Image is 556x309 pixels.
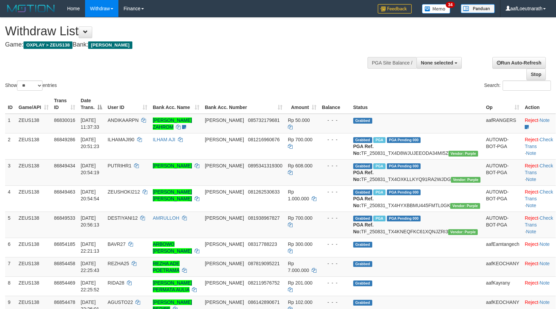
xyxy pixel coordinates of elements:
td: AUTOWD-BOT-PGA [483,212,522,238]
label: Show entries [5,80,57,91]
b: PGA Ref. No: [353,144,374,156]
img: Feedback.jpg [378,4,412,14]
span: Rp 102.000 [288,299,312,305]
th: Amount: activate to sort column ascending [285,94,319,114]
span: None selected [421,60,453,66]
a: Reject [525,280,538,286]
td: 3 [5,159,16,185]
span: Grabbed [353,189,372,195]
span: Copy 085732179681 to clipboard [248,117,280,123]
td: · · [522,159,556,185]
span: OXPLAY > ZEUS138 [23,41,72,49]
span: Vendor URL: https://trx4.1velocity.biz [448,151,478,157]
td: · [522,276,556,296]
a: Check Trans [525,215,553,228]
span: Grabbed [353,216,372,221]
span: Rp 1.000.000 [288,189,309,201]
span: Copy 082119576752 to clipboard [248,280,280,286]
a: ILHAM AJI [153,137,175,142]
td: TF_250831_TX4D8WJUJEEODA34MI5Z [350,133,483,159]
th: Date Trans.: activate to sort column descending [78,94,105,114]
span: [PERSON_NAME] [205,189,244,195]
span: [PERSON_NAME] [205,280,244,286]
a: Check Trans [525,189,553,201]
div: PGA Site Balance / [367,57,416,69]
td: ZEUS138 [16,114,51,133]
th: Bank Acc. Number: activate to sort column ascending [202,94,285,114]
span: Vendor URL: https://trx4.1velocity.biz [450,203,480,209]
span: [DATE] 22:21:13 [81,241,99,254]
span: Rp 700.000 [288,215,312,221]
input: Search: [503,80,551,91]
a: [PERSON_NAME] ZAHROM [153,117,192,130]
th: Op: activate to sort column ascending [483,94,522,114]
th: Game/API: activate to sort column ascending [16,94,51,114]
a: Reject [525,117,538,123]
td: aafEamtangech [483,238,522,257]
span: [PERSON_NAME] [88,41,132,49]
span: [PERSON_NAME] [205,299,244,305]
span: [PERSON_NAME] [205,137,244,142]
span: [PERSON_NAME] [205,241,244,247]
div: - - - [322,299,348,306]
img: panduan.png [461,4,495,13]
span: Marked by aafRornrotha [373,189,385,195]
div: - - - [322,162,348,169]
a: Reject [525,299,538,305]
a: Check Trans [525,163,553,175]
td: aafKEOCHANY [483,257,522,276]
a: Note [526,229,536,234]
div: - - - [322,215,348,221]
td: TF_250831_TX4HYXBBMU445FMTL0GK [350,185,483,212]
td: · [522,114,556,133]
span: Copy 08317788223 to clipboard [248,241,277,247]
select: Showentries [17,80,43,91]
b: PGA Ref. No: [353,196,374,208]
span: 86849286 [54,137,75,142]
span: ANDIKAARPN [108,117,138,123]
span: REZHA25 [108,261,129,266]
span: 86849434 [54,163,75,168]
td: 8 [5,276,16,296]
th: Balance [319,94,350,114]
label: Search: [484,80,551,91]
td: · · [522,185,556,212]
a: Stop [526,69,546,80]
div: - - - [322,136,348,143]
img: Button%20Memo.svg [422,4,451,14]
span: Grabbed [353,163,372,169]
td: 4 [5,185,16,212]
td: · [522,257,556,276]
span: 86849463 [54,189,75,195]
div: - - - [322,117,348,124]
a: Check Trans [525,137,553,149]
a: Reject [525,261,538,266]
a: Reject [525,241,538,247]
span: [DATE] 20:51:23 [81,137,99,149]
span: PGA Pending [387,216,421,221]
span: Copy 081216960676 to clipboard [248,137,280,142]
a: Reject [525,215,538,221]
a: Note [540,241,550,247]
a: Note [540,261,550,266]
span: [DATE] 22:25:52 [81,280,99,292]
td: ZEUS138 [16,238,51,257]
span: Copy 086142890671 to clipboard [248,299,280,305]
td: ZEUS138 [16,185,51,212]
span: Grabbed [353,137,372,143]
span: Marked by aafRornrotha [373,216,385,221]
th: User ID: activate to sort column ascending [105,94,150,114]
span: Grabbed [353,300,372,306]
td: aafRANGERS [483,114,522,133]
span: [DATE] 11:37:33 [81,117,99,130]
a: Note [526,177,536,182]
span: 86849533 [54,215,75,221]
a: Note [540,299,550,305]
img: MOTION_logo.png [5,3,57,14]
span: [PERSON_NAME] [205,215,244,221]
span: [DATE] 20:54:54 [81,189,99,201]
span: Copy 081262530633 to clipboard [248,189,280,195]
span: 86854185 [54,241,75,247]
td: 1 [5,114,16,133]
a: Note [526,150,536,156]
